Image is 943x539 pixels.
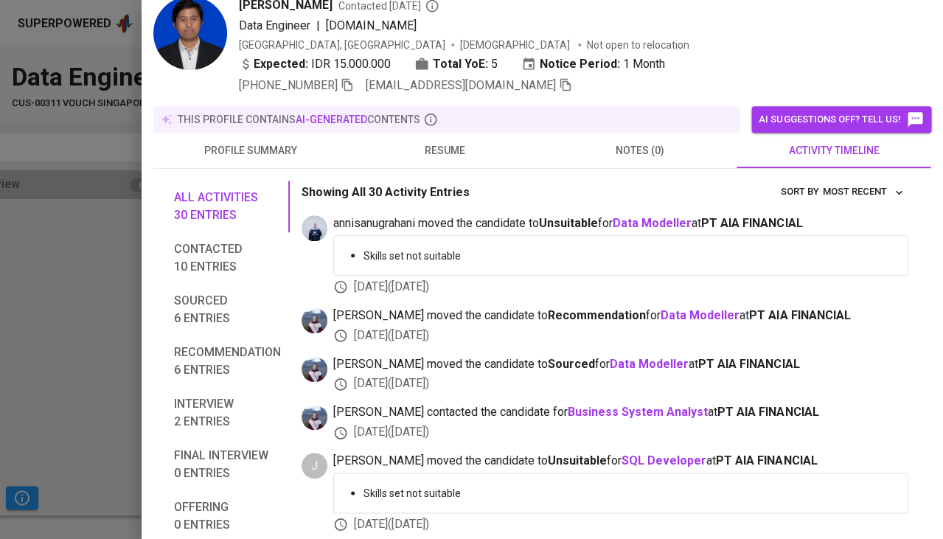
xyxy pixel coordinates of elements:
span: Contacted 10 entries [174,240,281,276]
b: Sourced [548,357,595,371]
button: AI suggestions off? Tell us! [751,106,931,133]
p: this profile contains contents [178,112,420,127]
span: AI-generated [296,114,367,125]
span: resume [357,142,534,160]
div: [DATE] ( [DATE] ) [333,327,908,344]
div: [DATE] ( [DATE] ) [333,279,908,296]
span: [PERSON_NAME] moved the candidate to for at [333,453,908,470]
span: [PERSON_NAME] contacted the candidate for at [333,404,908,421]
span: [PERSON_NAME] moved the candidate to for at [333,307,908,324]
span: Most Recent [822,184,904,201]
div: [DATE] ( [DATE] ) [333,375,908,392]
div: 1 Month [521,55,665,73]
span: Data Engineer [239,18,310,32]
span: Interview 2 entries [174,395,281,431]
img: christine.raharja@glints.com [302,307,327,333]
span: | [316,17,320,35]
span: PT AIA FINANCIAL [701,216,802,230]
img: christine.raharja@glints.com [302,404,327,430]
a: Data Modeller [610,357,689,371]
span: PT AIA FINANCIAL [749,308,850,322]
a: SQL Developer [622,453,706,467]
div: IDR 15.000.000 [239,55,391,73]
div: [DATE] ( [DATE] ) [333,516,908,533]
span: [PERSON_NAME] moved the candidate to for at [333,356,908,373]
b: Unsuitable [539,216,598,230]
p: Showing All 30 Activity Entries [302,184,470,201]
span: Final interview 0 entries [174,447,281,482]
span: Sourced 6 entries [174,292,281,327]
span: Offering 0 entries [174,498,281,534]
span: activity timeline [745,142,922,160]
span: notes (0) [551,142,728,160]
b: Recommendation [548,308,646,322]
span: All activities 30 entries [174,189,281,224]
span: sort by [780,186,818,197]
a: Business System Analyst [568,405,708,419]
p: Skills set not suitable [363,248,895,263]
p: Skills set not suitable [363,486,895,501]
span: profile summary [162,142,339,160]
b: Unsuitable [548,453,607,467]
button: sort by [818,181,908,204]
span: Recommendation 6 entries [174,344,281,379]
img: christine.raharja@glints.com [302,356,327,382]
span: [PHONE_NUMBER] [239,78,338,92]
a: Data Modeller [661,308,740,322]
div: J [302,453,327,479]
span: [DOMAIN_NAME] [326,18,417,32]
b: Notice Period: [540,55,620,73]
span: annisanugrahani moved the candidate to for at [333,215,908,232]
span: PT AIA FINANCIAL [717,405,818,419]
img: annisa@glints.com [302,215,327,241]
p: Not open to relocation [587,38,689,52]
span: 5 [491,55,498,73]
span: PT AIA FINANCIAL [698,357,799,371]
div: [DATE] ( [DATE] ) [333,424,908,441]
span: [DEMOGRAPHIC_DATA] [460,38,572,52]
span: PT AIA FINANCIAL [716,453,817,467]
a: Data Modeller [613,216,692,230]
div: [GEOGRAPHIC_DATA], [GEOGRAPHIC_DATA] [239,38,445,52]
span: AI suggestions off? Tell us! [759,111,924,128]
span: [EMAIL_ADDRESS][DOMAIN_NAME] [366,78,556,92]
b: Expected: [254,55,308,73]
b: Total YoE: [433,55,488,73]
